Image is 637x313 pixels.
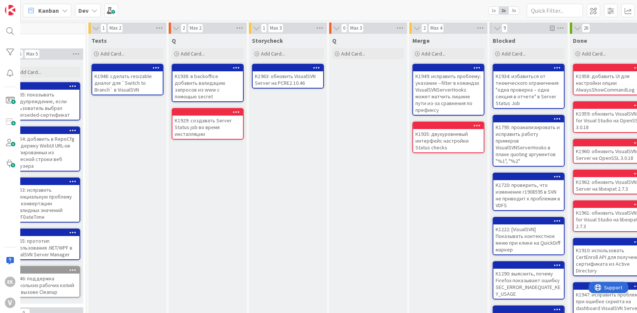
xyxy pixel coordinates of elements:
div: Max 5 [26,52,38,56]
span: 26 [582,24,590,33]
span: 3x [509,7,519,14]
span: Texts [91,37,107,44]
div: K1935: двухуровневый интерфейс настройки Status checks [413,129,484,152]
span: Add Card... [502,50,526,57]
div: K1935: двухуровневый интерфейс настройки Status checks [413,122,484,152]
div: K1963: обновить VisualSVN Server на PCRE2 10.46 [253,65,323,88]
div: K1934: избавиться от технического ограничения "одна проверка – одна секция в отчете" в Server Sta... [493,65,564,108]
div: K1949: исправить проблему: указание --filter в командах VisualSVNServerHooks может матчить лишние... [413,65,484,115]
div: K1955: прототип использования .NET/WPF в VisualSVN Server Manager [9,229,79,259]
div: K1965: показывать предупреждение, если пользователь выбрал superseded-сертификат [9,90,79,120]
span: Done [573,37,587,44]
div: K1934: избавиться от технического ограничения "одна проверка – одна секция в отчете" в Server Sta... [493,71,564,108]
span: Merge [412,37,430,44]
div: K1954: добавить в RepoCfg поддержку WebUI URL-ов скопированных из адресной строки веб браузера [9,127,79,171]
b: Dev [78,7,88,14]
span: Storycheck [252,37,283,44]
div: K1954: добавить в RepoCfg поддержку WebUI URL-ов скопированных из адресной строки веб браузера [9,134,79,171]
span: Add Card... [582,50,606,57]
div: Max 2 [109,26,121,30]
div: K1963: обновить VisualSVN Server на PCRE2 10.46 [253,71,323,88]
span: Add Card... [341,50,365,57]
span: Add Card... [181,50,205,57]
span: Add Card... [17,69,41,75]
span: 2x [499,7,509,14]
input: Quick Filter... [527,4,583,17]
div: K1953: исправить потенциальную проблему при конвертации невалидных значений DMTFDateTime [9,178,79,222]
div: K1929: создавать Server Status job во время инсталляции [172,109,243,139]
div: K1222: [VisualSVN] Показывать контекстное меню при клике на QuickDiff маркер [493,218,564,254]
div: K1965: показывать предупреждение, если пользователь выбрал superseded-сертификат [9,83,79,120]
span: Add Card... [100,50,124,57]
img: Visit kanbanzone.com [5,5,15,15]
span: Add Card... [261,50,285,57]
span: Q [332,37,336,44]
div: Max 3 [350,26,362,30]
div: K1795: проанализировать и исправить работу примеров VisualSVNServerHooks в плане quoting аргумент... [493,122,564,166]
div: K1222: [VisualSVN] Показывать контекстное меню при клике на QuickDiff маркер [493,224,564,254]
span: Kanban [38,6,59,15]
div: K1946: поддержка нескольких рабочих копий при вызове Cleanup [9,267,79,297]
div: K1949: исправить проблему: указание --filter в командах VisualSVNServerHooks может матчить лишние... [413,71,484,115]
div: K1948: сделать resizable диалог для `Switch to Branch` в VisualSVN [92,65,163,95]
span: 0 [341,24,347,33]
div: K1720: проверить, что изменение r1908595 в SVN не приводит к проблемам в VDFS [493,173,564,210]
div: EK [5,277,15,287]
span: Add Card... [421,50,445,57]
span: 2 [181,24,187,33]
div: Max 3 [270,26,282,30]
span: Support [16,1,34,10]
div: K1938: в backoffice добавить валидацию запросов из www с помощью secret [172,65,243,101]
div: K1290: выяснить, почему Firefox показывает ошибку SEC_ERROR_INADEQUATE_KEY_USAGE [493,262,564,299]
div: K1946: поддержка нескольких рабочих копий при вызове Cleanup [9,274,79,297]
div: K1938: в backoffice добавить валидацию запросов из www с помощью secret [172,71,243,101]
div: K1795: проанализировать и исправить работу примеров VisualSVNServerHooks в плане quoting аргумент... [493,116,564,166]
span: 9 [502,24,508,33]
div: K1948: сделать resizable диалог для `Switch to Branch` в VisualSVN [92,71,163,95]
div: V [5,298,15,308]
div: K1290: выяснить, почему Firefox показывает ошибку SEC_ERROR_INADEQUATE_KEY_USAGE [493,269,564,299]
div: K1953: исправить потенциальную проблему при конвертации невалидных значений DMTFDateTime [9,185,79,222]
span: 1x [489,7,499,14]
span: Impl [6,36,76,44]
span: 1 [261,24,267,33]
span: 1 [100,24,106,33]
span: Q [172,37,176,44]
div: K1720: проверить, что изменение r1908595 в SVN не приводит к проблемам в VDFS [493,180,564,210]
div: K1955: прототип использования .NET/WPF в VisualSVN Server Manager [9,236,79,259]
span: 2 [421,24,427,33]
span: Blocked [493,37,515,44]
div: Max 4 [430,26,442,30]
div: Max 2 [190,26,201,30]
div: K1929: создавать Server Status job во время инсталляции [172,116,243,139]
